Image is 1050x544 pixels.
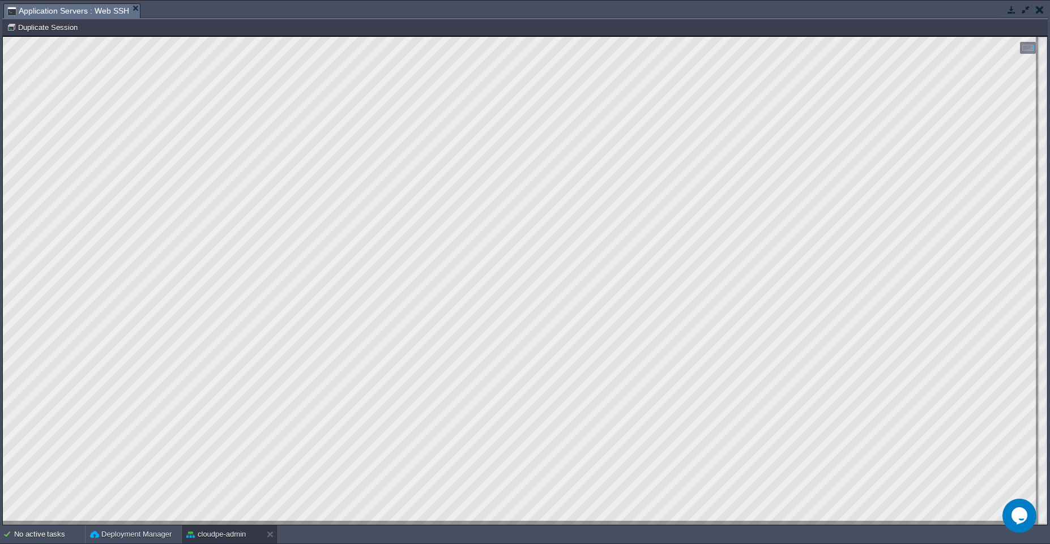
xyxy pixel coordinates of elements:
[186,529,246,540] button: cloudpe-admin
[7,22,81,32] button: Duplicate Session
[1002,499,1039,533] iframe: chat widget
[90,529,172,540] button: Deployment Manager
[7,4,129,18] span: Application Servers : Web SSH
[14,525,85,543] div: No active tasks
